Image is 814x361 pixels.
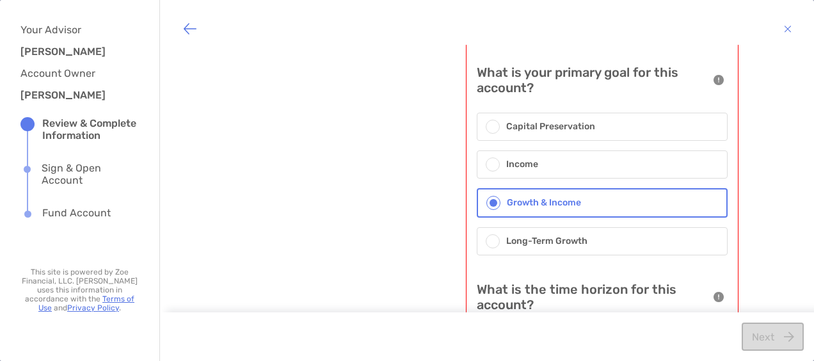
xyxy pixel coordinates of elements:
h3: [PERSON_NAME] [20,89,123,101]
h4: Account Owner [20,67,129,79]
div: Review & Complete Information [42,117,139,141]
h4: What is your primary goal for this account? [477,65,707,95]
h4: What is the time horizon for this account? [477,282,707,312]
a: Privacy Policy [67,303,119,312]
img: button icon [182,21,198,36]
h6: Long-Term Growth [506,234,587,248]
h6: Income [506,157,538,172]
img: button icon [784,21,792,36]
h6: Growth & Income [507,196,581,210]
p: This site is powered by Zoe Financial, LLC. [PERSON_NAME] uses this information in accordance wit... [20,268,139,312]
h3: [PERSON_NAME] [20,45,123,58]
h4: Your Advisor [20,24,129,36]
a: Terms of Use [38,294,134,312]
div: Sign & Open Account [42,162,139,186]
div: Fund Account [42,207,111,221]
h6: Capital Preservation [506,120,595,134]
